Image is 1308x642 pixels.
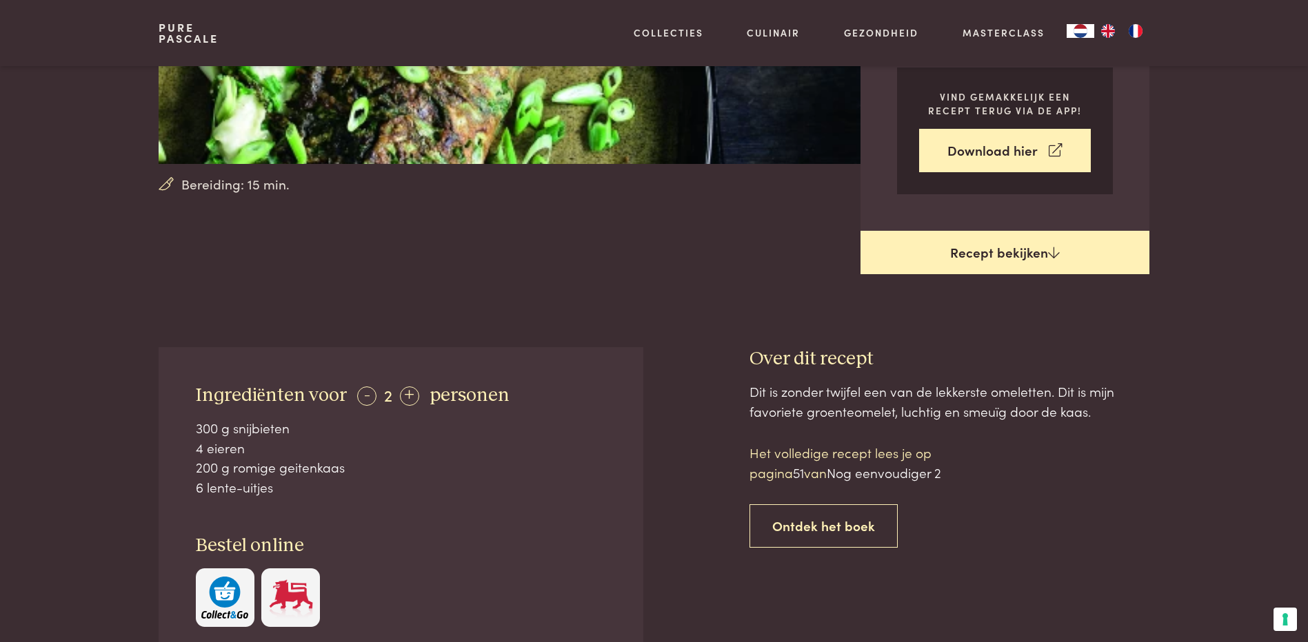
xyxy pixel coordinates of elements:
img: Delhaize [268,577,314,619]
span: personen [430,386,510,405]
div: 6 lente-uitjes [196,477,607,497]
img: c308188babc36a3a401bcb5cb7e020f4d5ab42f7cacd8327e500463a43eeb86c.svg [201,577,248,619]
div: + [400,386,419,406]
div: 300 g snijbieten [196,418,607,438]
span: Ingrediënten voor [196,386,347,405]
div: Language [1067,24,1094,38]
a: Culinair [747,25,800,40]
a: Masterclass [963,25,1045,40]
div: Dit is zonder twijfel een van de lekkerste omeletten. Dit is mijn favoriete groenteomelet, luchti... [749,382,1149,421]
span: 2 [384,383,392,406]
h3: Over dit recept [749,347,1149,371]
span: 51 [793,463,804,482]
span: Bereiding: 15 min. [181,174,290,194]
button: Uw voorkeuren voor toestemming voor trackingtechnologieën [1274,608,1297,631]
a: NL [1067,24,1094,38]
span: Nog eenvoudiger 2 [827,463,941,482]
div: 4 eieren [196,438,607,458]
a: Collecties [634,25,703,40]
aside: Language selected: Nederlands [1067,24,1149,38]
p: Vind gemakkelijk een recept terug via de app! [919,90,1091,118]
a: Download hier [919,129,1091,172]
ul: Language list [1094,24,1149,38]
h3: Bestel online [196,534,607,558]
a: Gezondheid [844,25,918,40]
a: Recept bekijken [861,231,1149,275]
div: - [357,386,376,406]
a: Ontdek het boek [749,504,898,548]
p: Het volledige recept lees je op pagina van [749,443,984,482]
a: PurePascale [159,22,219,44]
a: EN [1094,24,1122,38]
a: FR [1122,24,1149,38]
div: 200 g romige geitenkaas [196,457,607,477]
